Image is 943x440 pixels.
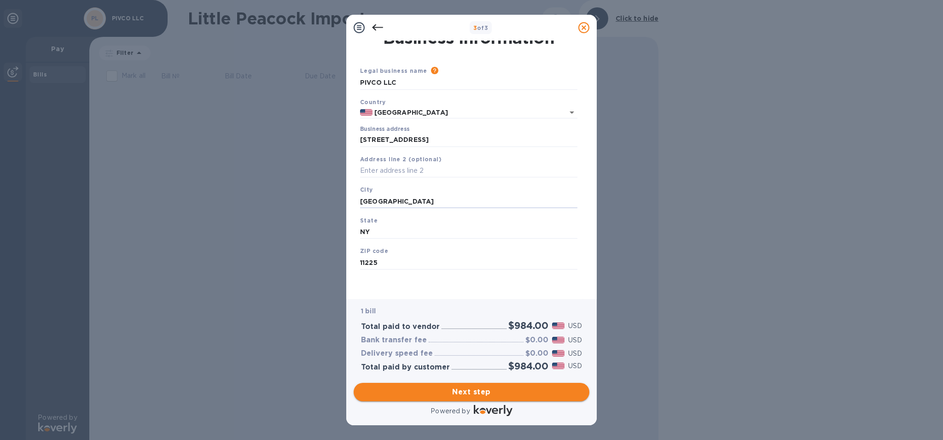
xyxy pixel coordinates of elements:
[360,67,427,74] b: Legal business name
[360,225,577,239] input: Enter state
[361,336,427,345] h3: Bank transfer fee
[360,109,373,116] img: US
[568,361,582,371] p: USD
[360,247,388,254] b: ZIP code
[360,256,577,270] input: Enter ZIP code
[473,24,477,31] span: 3
[358,28,579,47] h1: Business Information
[431,406,470,416] p: Powered by
[360,99,386,106] b: Country
[361,387,582,398] span: Next step
[552,323,565,329] img: USD
[568,349,582,358] p: USD
[360,156,442,163] b: Address line 2 (optional)
[373,107,552,118] input: Select country
[474,405,512,416] img: Logo
[360,133,577,147] input: Enter address
[360,217,378,224] b: State
[508,320,548,331] h2: $984.00
[565,106,578,119] button: Open
[354,383,589,401] button: Next step
[360,194,577,208] input: Enter city
[525,349,548,358] h3: $0.00
[360,76,577,90] input: Enter legal business name
[525,336,548,345] h3: $0.00
[508,360,548,372] h2: $984.00
[552,337,565,343] img: USD
[360,164,577,178] input: Enter address line 2
[361,363,450,372] h3: Total paid by customer
[361,323,440,331] h3: Total paid to vendor
[568,335,582,345] p: USD
[360,186,373,193] b: City
[473,24,489,31] b: of 3
[552,350,565,357] img: USD
[552,363,565,369] img: USD
[360,127,409,132] label: Business address
[361,307,376,315] b: 1 bill
[568,321,582,331] p: USD
[361,349,433,358] h3: Delivery speed fee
